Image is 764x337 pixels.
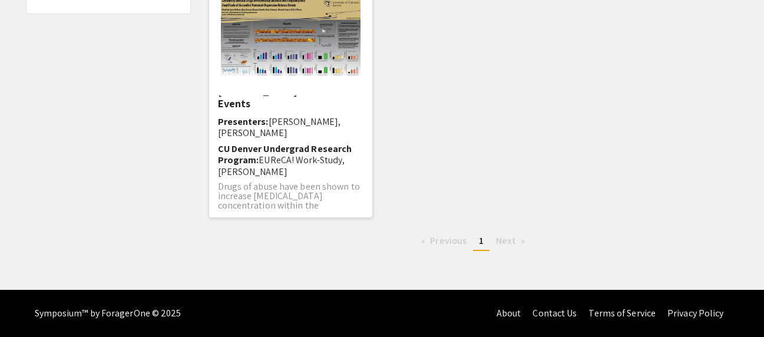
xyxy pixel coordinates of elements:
[533,307,577,319] a: Contact Us
[209,232,739,251] ul: Pagination
[218,154,345,177] span: EUReCA! Work-Study, [PERSON_NAME]
[218,34,364,110] h5: Commonly Abused Drugs Differentially Increase the Frequency and Amplitude of Accumbal Transient [...
[430,234,467,247] span: Previous
[218,115,341,139] span: [PERSON_NAME], [PERSON_NAME]
[588,307,656,319] a: Terms of Service
[9,284,50,328] iframe: Chat
[35,290,181,337] div: Symposium™ by ForagerOne © 2025
[218,180,360,221] span: Drugs of abuse have been shown to increase [MEDICAL_DATA] concentration within the [MEDICAL_DATA]...
[218,116,364,138] h6: Presenters:
[218,143,352,166] span: CU Denver Undergrad Research Program:
[496,234,515,247] span: Next
[497,307,521,319] a: About
[479,234,484,247] span: 1
[667,307,723,319] a: Privacy Policy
